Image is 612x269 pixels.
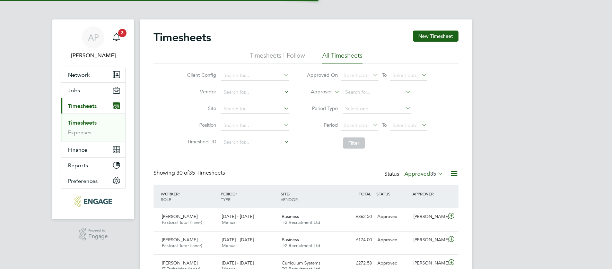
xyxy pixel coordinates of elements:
[75,196,112,207] img: tr2rec-logo-retina.png
[221,137,289,147] input: Search for...
[110,26,123,49] a: 3
[222,237,254,243] span: [DATE] - [DATE]
[222,219,237,225] span: Manual
[88,228,108,234] span: Powered by
[176,169,225,176] span: 35 Timesheets
[162,213,198,219] span: [PERSON_NAME]
[88,33,99,42] span: AP
[222,260,254,266] span: [DATE] - [DATE]
[344,72,369,78] span: Select date
[178,191,180,196] span: /
[250,51,305,64] li: Timesheets I Follow
[68,178,98,184] span: Preferences
[185,105,216,111] label: Site
[307,72,338,78] label: Approved On
[68,129,91,136] a: Expenses
[176,169,189,176] span: 30 of
[154,169,226,177] div: Showing
[222,213,254,219] span: [DATE] - [DATE]
[61,51,126,60] span: Amber Pollard
[68,119,97,126] a: Timesheets
[68,103,97,109] span: Timesheets
[343,87,411,97] input: Search for...
[61,98,125,114] button: Timesheets
[221,104,289,114] input: Search for...
[61,83,125,98] button: Jobs
[411,234,447,246] div: [PERSON_NAME]
[411,258,447,269] div: [PERSON_NAME]
[185,89,216,95] label: Vendor
[359,191,371,196] span: TOTAL
[118,29,126,37] span: 3
[162,219,202,225] span: Pastoral Tutor (Inner)
[339,234,375,246] div: £174.00
[68,146,87,153] span: Finance
[375,234,411,246] div: Approved
[393,122,418,128] span: Select date
[307,122,338,128] label: Period
[279,187,339,205] div: SITE
[393,72,418,78] span: Select date
[282,237,299,243] span: Business
[301,89,332,95] label: Approver
[159,187,219,205] div: WORKER
[185,138,216,145] label: Timesheet ID
[411,211,447,222] div: [PERSON_NAME]
[61,114,125,142] div: Timesheets
[185,122,216,128] label: Position
[185,72,216,78] label: Client Config
[162,260,198,266] span: [PERSON_NAME]
[154,31,211,44] h2: Timesheets
[339,211,375,222] div: £362.50
[413,31,458,42] button: New Timesheet
[88,234,108,239] span: Engage
[281,196,298,202] span: VENDOR
[322,51,362,64] li: All Timesheets
[52,19,134,219] nav: Main navigation
[61,142,125,157] button: Finance
[375,211,411,222] div: Approved
[222,243,237,249] span: Manual
[61,67,125,82] button: Network
[344,122,369,128] span: Select date
[430,170,436,177] span: 35
[61,158,125,173] button: Reports
[289,191,290,196] span: /
[380,70,389,79] span: To
[221,121,289,131] input: Search for...
[68,87,80,94] span: Jobs
[61,196,126,207] a: Go to home page
[307,105,338,111] label: Period Type
[343,104,411,114] input: Select one
[221,87,289,97] input: Search for...
[343,137,365,149] button: Filter
[162,237,198,243] span: [PERSON_NAME]
[282,260,321,266] span: Curriculum Systems
[384,169,445,179] div: Status
[68,162,88,169] span: Reports
[61,173,125,188] button: Preferences
[404,170,443,177] label: Approved
[161,196,171,202] span: ROLE
[282,213,299,219] span: Business
[79,228,108,241] a: Powered byEngage
[375,258,411,269] div: Approved
[236,191,237,196] span: /
[411,187,447,200] div: APPROVER
[68,72,90,78] span: Network
[282,219,320,225] span: Tr2 Recruitment Ltd
[221,196,230,202] span: TYPE
[282,243,320,249] span: Tr2 Recruitment Ltd
[61,26,126,60] a: AP[PERSON_NAME]
[339,258,375,269] div: £272.58
[375,187,411,200] div: STATUS
[162,243,202,249] span: Pastoral Tutor (Inner)
[219,187,279,205] div: PERIOD
[380,120,389,129] span: To
[221,71,289,81] input: Search for...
